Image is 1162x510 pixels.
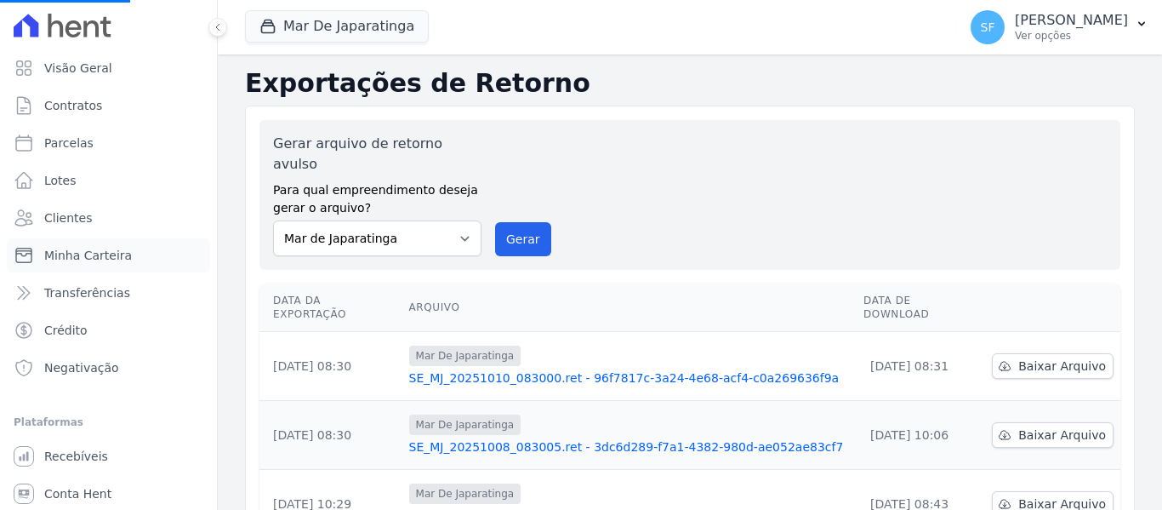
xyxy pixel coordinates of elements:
button: Mar De Japaratinga [245,10,429,43]
button: Gerar [495,222,551,256]
span: Conta Hent [44,485,111,502]
span: Negativação [44,359,119,376]
a: Recebíveis [7,439,210,473]
span: Mar De Japaratinga [409,415,521,435]
td: [DATE] 08:31 [857,332,985,401]
span: Contratos [44,97,102,114]
p: Ver opções [1015,29,1128,43]
a: Clientes [7,201,210,235]
span: Baixar Arquivo [1018,427,1106,444]
span: Lotes [44,172,77,189]
label: Para qual empreendimento deseja gerar o arquivo? [273,175,481,217]
a: Baixar Arquivo [992,422,1114,448]
span: Minha Carteira [44,247,132,264]
button: SF [PERSON_NAME] Ver opções [957,3,1162,51]
td: [DATE] 08:30 [259,401,402,470]
span: Transferências [44,284,130,301]
h2: Exportações de Retorno [245,68,1135,99]
a: Negativação [7,351,210,385]
label: Gerar arquivo de retorno avulso [273,134,481,175]
span: Recebíveis [44,448,108,465]
td: [DATE] 08:30 [259,332,402,401]
a: SE_MJ_20251010_083000.ret - 96f7817c-3a24-4e68-acf4-c0a269636f9a [409,370,850,387]
a: Baixar Arquivo [992,353,1114,379]
a: Visão Geral [7,51,210,85]
span: Clientes [44,209,92,226]
span: Visão Geral [44,60,112,77]
span: Baixar Arquivo [1018,358,1106,375]
a: Parcelas [7,126,210,160]
a: Contratos [7,89,210,123]
span: Crédito [44,322,88,339]
span: Mar De Japaratinga [409,346,521,366]
span: Mar De Japaratinga [409,484,521,504]
a: SE_MJ_20251008_083005.ret - 3dc6d289-f7a1-4382-980d-ae052ae83cf7 [409,438,850,456]
a: Crédito [7,313,210,347]
td: [DATE] 10:06 [857,401,985,470]
span: SF [981,21,995,33]
a: Transferências [7,276,210,310]
a: Minha Carteira [7,238,210,272]
div: Plataformas [14,412,203,433]
th: Data da Exportação [259,284,402,332]
span: Parcelas [44,135,94,152]
th: Data de Download [857,284,985,332]
th: Arquivo [402,284,857,332]
p: [PERSON_NAME] [1015,12,1128,29]
a: Lotes [7,163,210,198]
